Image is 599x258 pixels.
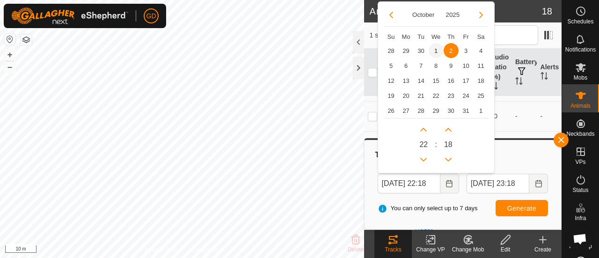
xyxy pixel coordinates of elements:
[387,33,395,40] span: Su
[572,187,588,193] span: Status
[459,43,474,58] td: 3
[565,47,596,52] span: Notifications
[435,139,437,150] span: :
[474,88,489,103] td: 25
[575,159,585,165] span: VPs
[444,139,453,150] span: 18
[487,245,524,254] div: Edit
[399,103,414,118] td: 27
[459,58,474,73] td: 10
[429,73,444,88] td: 15
[474,58,489,73] td: 11
[416,122,431,137] p-button: Next Hour
[412,245,449,254] div: Change VP
[444,43,459,58] span: 2
[4,49,15,60] button: +
[399,73,414,88] td: 13
[374,245,412,254] div: Tracks
[21,34,32,45] button: Map Layers
[496,200,548,216] button: Generate
[567,19,593,24] span: Schedules
[444,73,459,88] td: 16
[444,88,459,103] td: 23
[474,103,489,118] td: 1
[459,88,474,103] td: 24
[431,33,440,40] span: We
[441,122,456,137] p-button: Next Minute
[414,88,429,103] span: 21
[414,43,429,58] td: 30
[441,152,456,167] p-button: Previous Minute
[374,149,552,161] div: Tracks
[414,58,429,73] td: 7
[4,61,15,73] button: –
[378,204,478,213] span: You can only select up to 7 days
[575,215,586,221] span: Infra
[384,7,399,22] button: Previous Month
[449,245,487,254] div: Change Mob
[507,205,536,212] span: Generate
[384,88,399,103] td: 19
[11,7,128,24] img: Gallagher Logo
[191,246,219,254] a: Contact Us
[459,103,474,118] td: 31
[399,58,414,73] td: 6
[409,9,438,20] button: Choose Month
[541,74,548,81] p-sorticon: Activate to sort
[429,88,444,103] span: 22
[467,164,548,174] label: To
[384,58,399,73] span: 5
[414,103,429,118] td: 28
[416,152,431,167] p-button: Previous Hour
[444,58,459,73] td: 9
[399,43,414,58] td: 29
[444,103,459,118] span: 30
[574,75,587,81] span: Mobs
[145,246,180,254] a: Privacy Policy
[511,49,536,96] th: Battery
[477,33,485,40] span: Sa
[447,33,454,40] span: Th
[542,4,552,18] span: 18
[440,174,459,193] button: Choose Date
[384,103,399,118] td: 26
[399,88,414,103] td: 20
[414,73,429,88] td: 14
[419,139,428,150] span: 22
[474,7,489,22] button: Next Month
[537,49,562,96] th: Alerts
[474,73,489,88] td: 18
[377,68,385,76] p-sorticon: Activate to sort
[146,11,156,21] span: GD
[487,49,511,96] th: Audio Ratio (%)
[370,6,542,17] h2: Animals
[429,103,444,118] td: 29
[384,43,399,58] td: 28
[529,174,548,193] button: Choose Date
[402,33,410,40] span: Mo
[429,43,444,58] td: 1
[511,131,536,161] td: -
[570,103,591,109] span: Animals
[537,131,562,161] td: -
[442,9,463,20] button: Choose Year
